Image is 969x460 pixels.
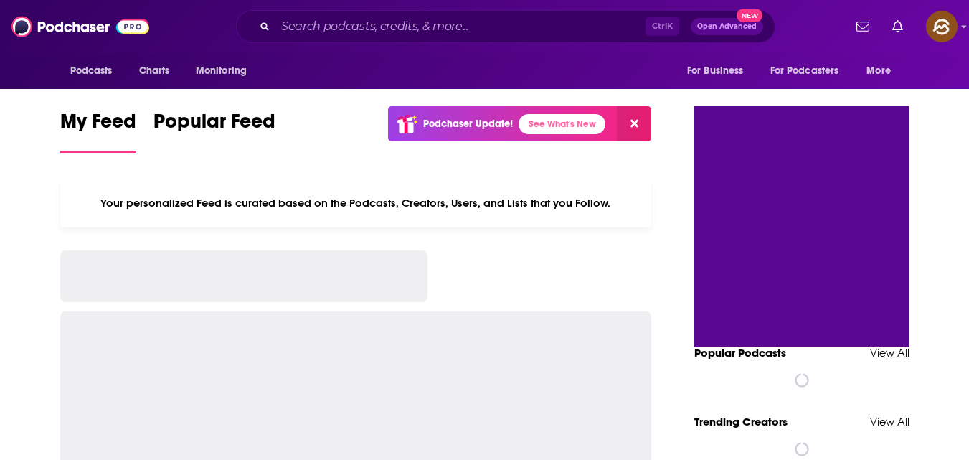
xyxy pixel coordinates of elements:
[519,114,605,134] a: See What's New
[870,415,909,428] a: View All
[130,57,179,85] a: Charts
[866,61,891,81] span: More
[60,109,136,142] span: My Feed
[153,109,275,153] a: Popular Feed
[11,13,149,40] img: Podchaser - Follow, Share and Rate Podcasts
[186,57,265,85] button: open menu
[275,15,646,38] input: Search podcasts, credits, & more...
[926,11,958,42] img: User Profile
[926,11,958,42] button: Show profile menu
[851,14,875,39] a: Show notifications dropdown
[926,11,958,42] span: Logged in as hey85204
[770,61,839,81] span: For Podcasters
[70,61,113,81] span: Podcasts
[60,57,131,85] button: open menu
[153,109,275,142] span: Popular Feed
[196,61,247,81] span: Monitoring
[687,61,744,81] span: For Business
[697,23,757,30] span: Open Advanced
[60,179,652,227] div: Your personalized Feed is curated based on the Podcasts, Creators, Users, and Lists that you Follow.
[887,14,909,39] a: Show notifications dropdown
[677,57,762,85] button: open menu
[646,17,679,36] span: Ctrl K
[236,10,775,43] div: Search podcasts, credits, & more...
[694,415,788,428] a: Trending Creators
[423,118,513,130] p: Podchaser Update!
[856,57,909,85] button: open menu
[60,109,136,153] a: My Feed
[694,346,786,360] a: Popular Podcasts
[737,9,762,22] span: New
[870,346,909,360] a: View All
[691,18,763,35] button: Open AdvancedNew
[139,61,170,81] span: Charts
[761,57,860,85] button: open menu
